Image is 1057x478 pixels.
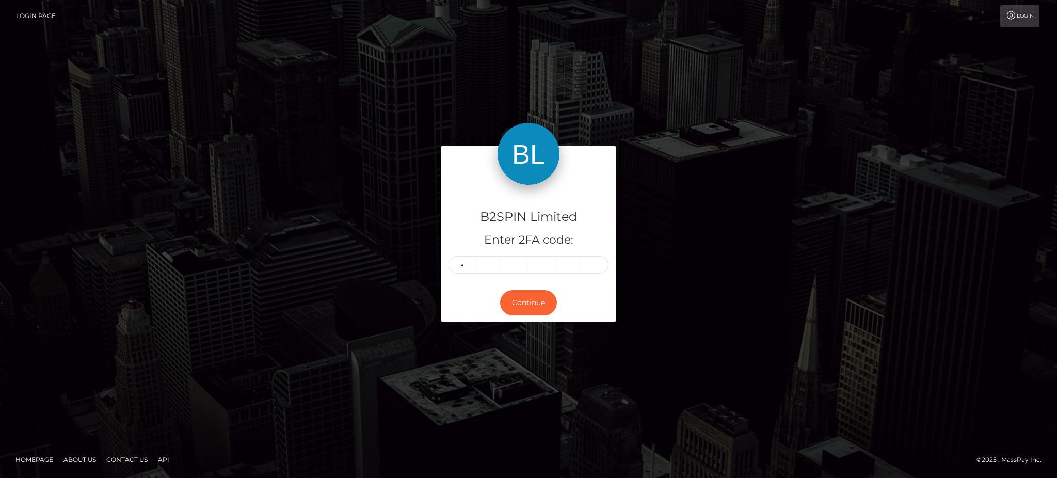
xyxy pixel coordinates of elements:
button: Continue [500,290,557,315]
img: B2SPIN Limited [498,123,559,185]
h5: Enter 2FA code: [449,232,608,248]
h4: B2SPIN Limited [449,208,608,226]
a: About Us [59,452,100,468]
a: API [154,452,173,468]
div: © 2025 , MassPay Inc. [976,454,1049,466]
a: Login [1000,5,1039,27]
a: Login Page [16,5,56,27]
a: Contact Us [102,452,152,468]
a: Homepage [11,452,57,468]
